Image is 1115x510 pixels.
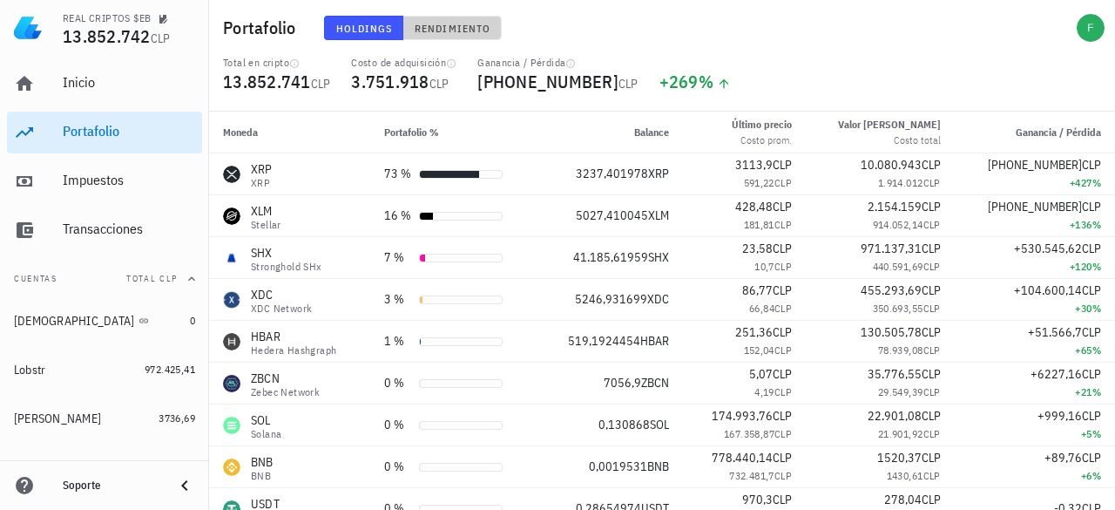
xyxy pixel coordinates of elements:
span: 3113,9 [735,157,773,173]
div: Zebec Network [251,387,320,398]
span: CLP [773,366,792,382]
span: 29.549,39 [878,385,923,398]
div: 73 % [384,165,412,183]
div: +136 [969,216,1101,234]
span: Portafolio % [384,126,439,139]
span: CLP [1082,324,1101,340]
div: Último precio [732,117,792,133]
div: Costo prom. [732,133,792,148]
a: Impuestos [7,160,202,202]
span: 78.939,08 [878,343,923,357]
span: CLP [1082,199,1101,214]
span: CLP [774,260,792,273]
div: SHX-icon [223,249,240,267]
div: Impuestos [63,172,195,188]
div: 3 % [384,290,412,309]
span: CLP [923,343,941,357]
div: ZBCN-icon [223,375,240,392]
div: XDC [251,286,312,303]
div: XRP [251,160,273,178]
span: % [1092,469,1101,482]
span: 174.993,76 [712,408,773,424]
span: CLP [151,31,171,46]
div: 0 % [384,374,412,392]
span: SOL [650,417,669,432]
span: CLP [922,366,941,382]
span: XLM [648,207,669,223]
span: CLP [923,385,941,398]
div: Solana [251,429,281,439]
span: 130.505,78 [861,324,922,340]
span: 350.693,55 [873,302,923,315]
div: XRP-icon [223,166,240,183]
span: 0 [190,314,195,327]
div: XDC Network [251,303,312,314]
span: +51.566,7 [1028,324,1082,340]
span: CLP [773,450,792,466]
a: [PERSON_NAME] 3736,69 [7,398,202,439]
button: Rendimiento [403,16,502,40]
span: CLP [773,157,792,173]
div: +21 [969,384,1101,401]
h1: Portafolio [223,14,303,42]
div: +5 [969,425,1101,443]
span: 440.591,69 [873,260,923,273]
span: 35.776,55 [868,366,922,382]
span: [PHONE_NUMBER] [988,199,1082,214]
span: 10,7 [754,260,774,273]
span: 0,130868 [598,417,650,432]
div: Portafolio [63,123,195,139]
span: 10.080.943 [861,157,922,173]
span: CLP [773,241,792,256]
div: 0 % [384,458,412,476]
span: Moneda [223,126,258,139]
span: HBAR [640,333,669,349]
span: CLP [773,324,792,340]
div: 7 % [384,248,412,267]
div: Coin Ex [14,460,51,475]
span: CLP [429,76,449,92]
div: BNB [251,453,274,471]
span: 86,77 [742,282,773,298]
span: % [1092,302,1101,315]
span: 970,3 [742,492,773,507]
span: CLP [1082,157,1101,173]
span: SHX [648,249,669,265]
span: +89,76 [1044,450,1082,466]
span: CLP [773,282,792,298]
div: +269 [659,73,732,91]
div: Inicio [63,74,195,91]
span: CLP [923,427,941,440]
div: +30 [969,300,1101,317]
div: Transacciones [63,221,195,237]
div: 0 % [384,416,412,434]
span: 152,04 [744,343,774,357]
span: Total CLP [126,273,178,284]
div: REAL CRIPTOS $EB [63,11,151,25]
span: CLP [774,469,792,482]
div: Stronghold SHx [251,262,322,272]
div: Total en cripto [223,56,330,70]
span: 181,81 [744,218,774,231]
span: 972.425,41 [145,363,195,376]
span: [PHONE_NUMBER] [477,70,618,93]
div: Hedera Hashgraph [251,345,336,356]
span: CLP [618,76,639,92]
span: 778.440,14 [712,450,773,466]
a: Inicio [7,63,202,105]
div: XLM [251,202,281,220]
span: 1520,37 [877,450,922,466]
div: HBAR-icon [223,333,240,350]
span: CLP [774,176,792,189]
span: 5,07 [749,366,773,382]
span: CLP [774,385,792,398]
a: Coin Ex [7,446,202,488]
span: ZBCN [641,375,669,391]
div: Lobstr [14,363,46,377]
span: CLP [774,427,792,440]
span: CLP [773,408,792,424]
div: SOL-icon [223,417,240,434]
span: CLP [922,324,941,340]
span: 66,84 [749,302,774,315]
span: 1.914.012 [878,176,923,189]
